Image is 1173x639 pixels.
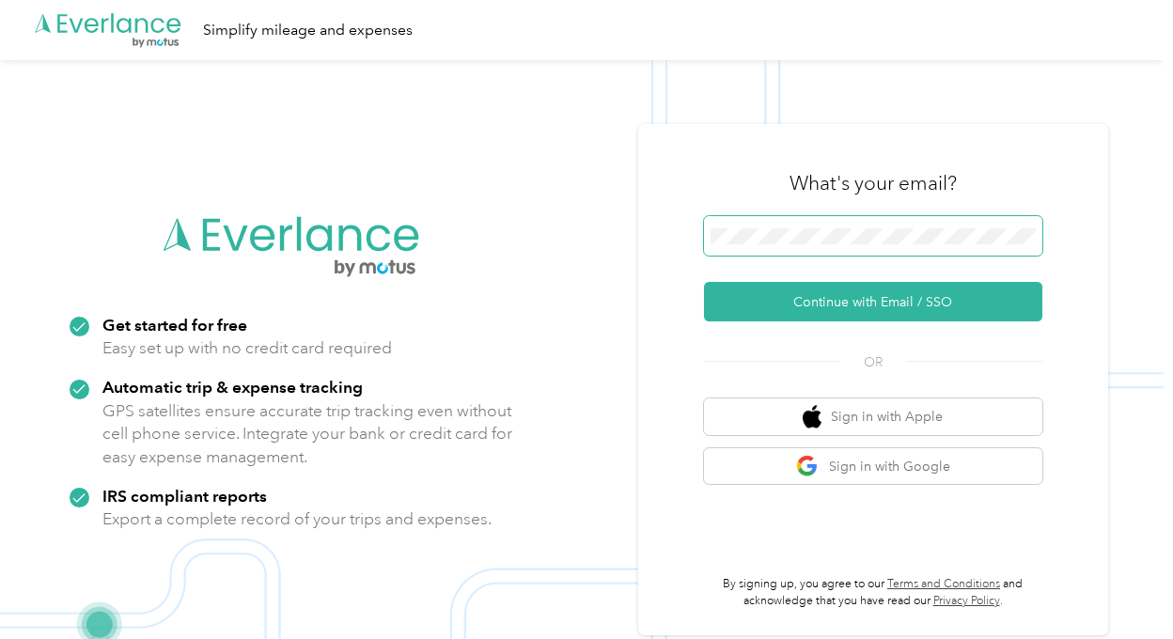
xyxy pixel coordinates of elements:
[933,594,1000,608] a: Privacy Policy
[102,336,392,360] p: Easy set up with no credit card required
[803,405,821,429] img: apple logo
[887,577,1000,591] a: Terms and Conditions
[790,170,957,196] h3: What's your email?
[102,315,247,335] strong: Get started for free
[102,377,363,397] strong: Automatic trip & expense tracking
[796,455,820,478] img: google logo
[102,399,513,469] p: GPS satellites ensure accurate trip tracking even without cell phone service. Integrate your bank...
[704,282,1042,321] button: Continue with Email / SSO
[704,448,1042,485] button: google logoSign in with Google
[102,507,492,531] p: Export a complete record of your trips and expenses.
[704,576,1042,609] p: By signing up, you agree to our and acknowledge that you have read our .
[203,19,413,42] div: Simplify mileage and expenses
[102,486,267,506] strong: IRS compliant reports
[704,398,1042,435] button: apple logoSign in with Apple
[840,352,906,372] span: OR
